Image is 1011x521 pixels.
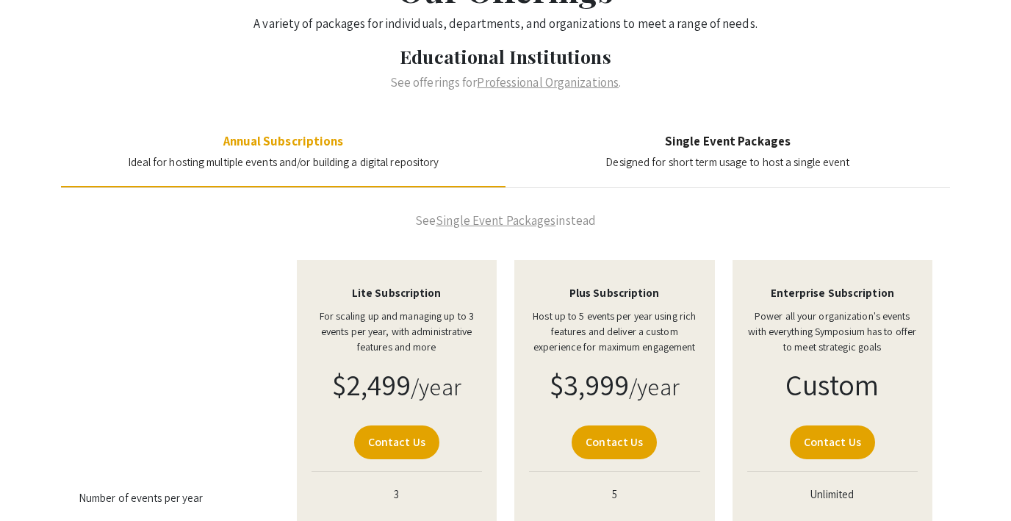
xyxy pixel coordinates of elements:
[70,484,288,507] td: Number of events per year
[11,455,62,510] iframe: Chat
[128,155,439,169] span: Ideal for hosting multiple events and/or building a digital repository
[354,425,439,459] a: Contact Us
[747,309,918,355] p: Power all your organization's events with everything Symposium has to offer to meet strategic goals
[529,309,700,355] p: Host up to 5 events per year using rich features and deliver a custom experience for maximum enga...
[550,365,630,403] span: $3,999
[790,425,875,459] a: Contact Us
[629,371,680,402] small: /year
[477,74,619,90] a: Professional Organizations
[724,484,942,507] td: Unlimited
[436,212,555,229] a: Single Event Packages
[61,212,950,231] p: See instead
[747,287,918,300] h4: Enterprise Subscription
[605,155,849,169] span: Designed for short term usage to host a single event
[605,134,849,148] h4: Single Event Packages
[312,287,483,300] h4: Lite Subscription
[288,484,506,507] td: 3
[572,425,657,459] a: Contact Us
[411,371,461,402] small: /year
[312,309,483,355] p: For scaling up and managing up to 3 events per year, with administrative features and more
[128,134,439,148] h4: Annual Subscriptions
[390,74,621,90] span: See offerings for .
[529,287,700,300] h4: Plus Subscription
[505,484,724,507] td: 5
[785,365,879,403] span: Custom
[332,365,411,403] span: $2,499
